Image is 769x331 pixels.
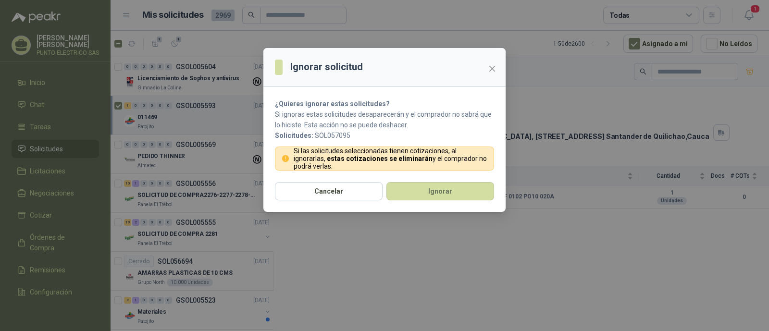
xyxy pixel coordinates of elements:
[484,61,500,76] button: Close
[275,100,390,108] strong: ¿Quieres ignorar estas solicitudes?
[327,155,433,162] strong: estas cotizaciones se eliminarán
[275,130,494,141] p: SOL057095
[275,182,383,200] button: Cancelar
[488,65,496,73] span: close
[275,132,313,139] b: Solicitudes:
[294,147,488,170] p: Si las solicitudes seleccionadas tienen cotizaciones, al ignorarlas, y el comprador no podrá verlas.
[275,109,494,130] p: Si ignoras estas solicitudes desaparecerán y el comprador no sabrá que lo hiciste. Esta acción no...
[290,60,363,74] h3: Ignorar solicitud
[386,182,494,200] button: Ignorar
